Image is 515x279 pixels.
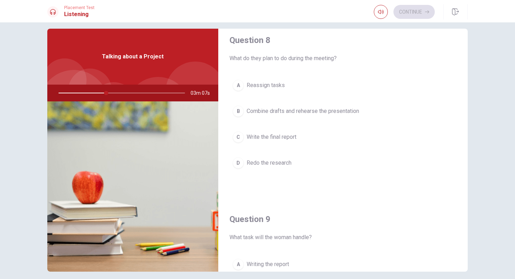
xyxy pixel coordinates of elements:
[229,102,456,120] button: BCombine drafts and rehearse the presentation
[233,157,244,169] div: D
[233,80,244,91] div: A
[229,54,456,63] span: What do they plan to do during the meeting?
[229,154,456,172] button: DRedo the research
[247,133,296,141] span: Write the final report
[233,259,244,270] div: A
[229,233,456,242] span: What task will the woman handle?
[247,81,285,90] span: Reassign tasks
[247,260,289,269] span: Writing the report
[229,77,456,94] button: AReassign tasks
[229,128,456,146] button: CWrite the final report
[64,5,95,10] span: Placement Test
[102,52,164,61] span: Talking about a Project
[233,131,244,143] div: C
[247,107,359,115] span: Combine drafts and rehearse the presentation
[233,106,244,117] div: B
[229,256,456,273] button: AWriting the report
[64,10,95,19] h1: Listening
[247,159,291,167] span: Redo the research
[229,214,456,225] h4: Question 9
[229,35,456,46] h4: Question 8
[191,85,215,101] span: 03m 07s
[47,101,218,272] img: Talking about a Project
